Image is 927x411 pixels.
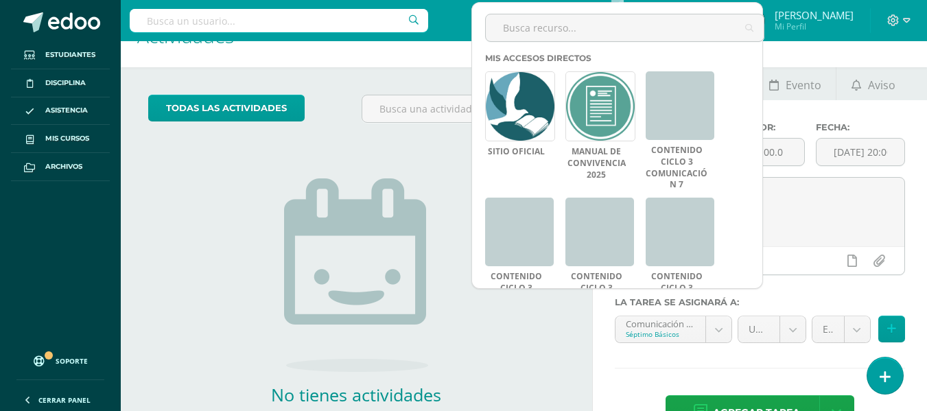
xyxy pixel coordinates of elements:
[148,95,305,121] a: todas las Actividades
[16,342,104,376] a: Soporte
[615,297,905,307] label: La tarea se asignará a:
[284,178,428,372] img: no_activities.png
[775,21,854,32] span: Mi Perfil
[485,271,547,317] a: Contenido ciclo 3 Comunicación 8
[45,78,86,89] span: Disciplina
[485,146,547,158] a: Sitio Oficial
[823,316,834,342] span: Evaluación final ciclo 4 (20.0%)
[38,395,91,405] span: Cerrar panel
[749,316,769,342] span: Unidad 4
[219,383,493,406] h2: No tienes actividades
[816,122,905,132] label: Fecha:
[836,67,910,100] a: Aviso
[11,97,110,126] a: Asistencia
[868,69,895,102] span: Aviso
[812,316,870,342] a: Evaluación final ciclo 4 (20.0%)
[738,316,806,342] a: Unidad 4
[626,316,696,329] div: Comunicación y Lenguage Bas I 'A'
[817,139,904,165] input: Fecha de entrega
[130,9,428,32] input: Busca un usuario...
[786,69,821,102] span: Evento
[615,316,732,342] a: Comunicación y Lenguage Bas I 'A'Séptimo Básicos
[754,67,836,100] a: Evento
[11,153,110,181] a: Archivos
[775,8,854,22] span: [PERSON_NAME]
[11,69,110,97] a: Disciplina
[45,49,95,60] span: Estudiantes
[626,329,696,339] div: Séptimo Básicos
[56,356,88,366] span: Soporte
[565,271,627,317] a: Contenido ciclo 3 Comunicación 9
[362,95,563,122] input: Busca una actividad próxima aquí...
[11,125,110,153] a: Mis cursos
[646,271,707,329] a: Contenido ciclo 3 Literatura Hispanoamenricana
[485,53,591,63] span: Mis accesos directos
[565,146,627,180] a: Manual de Convivencia 2025
[486,14,764,41] input: Busca recurso...
[11,41,110,69] a: Estudiantes
[45,161,82,172] span: Archivos
[646,145,707,191] a: Contenido ciclo 3 Comunicación 7
[45,133,89,144] span: Mis cursos
[45,105,88,116] span: Asistencia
